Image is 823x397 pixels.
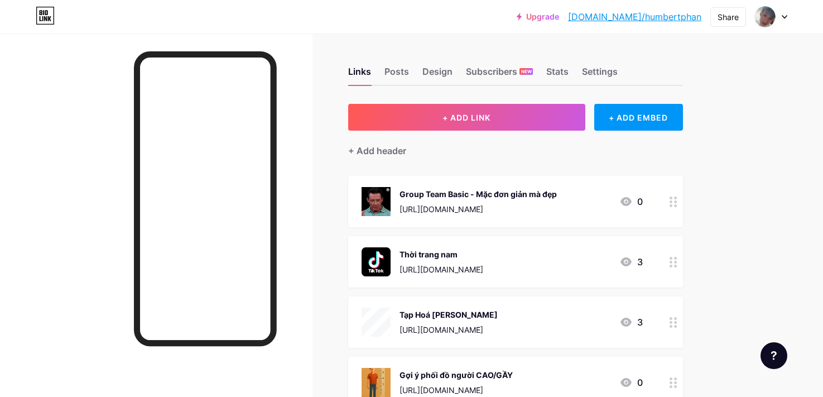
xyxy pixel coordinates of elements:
[348,144,406,157] div: + Add header
[619,195,643,208] div: 0
[400,203,557,215] div: [URL][DOMAIN_NAME]
[521,68,532,75] span: NEW
[466,65,533,85] div: Subscribers
[718,11,739,23] div: Share
[400,309,498,321] div: Tạp Hoá [PERSON_NAME]
[400,324,498,336] div: [URL][DOMAIN_NAME]
[348,65,371,85] div: Links
[546,65,569,85] div: Stats
[362,247,391,276] img: Thời trang nam
[362,368,391,397] img: Gợi ý phối đồ người CAO/GẦY
[442,113,490,122] span: + ADD LINK
[400,369,513,381] div: Gợi ý phối đồ người CAO/GẦY
[400,264,483,275] div: [URL][DOMAIN_NAME]
[517,12,559,21] a: Upgrade
[619,255,643,269] div: 3
[400,188,557,200] div: Group Team Basic - Mặc đơn giản mà đẹp
[400,248,483,260] div: Thời trang nam
[582,65,618,85] div: Settings
[594,104,683,131] div: + ADD EMBED
[422,65,453,85] div: Design
[754,6,776,27] img: Phan Humbert
[362,187,391,216] img: Group Team Basic - Mặc đơn giản mà đẹp
[400,384,513,396] div: [URL][DOMAIN_NAME]
[348,104,585,131] button: + ADD LINK
[619,376,643,389] div: 0
[619,315,643,329] div: 3
[568,10,701,23] a: [DOMAIN_NAME]/humbertphan
[384,65,409,85] div: Posts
